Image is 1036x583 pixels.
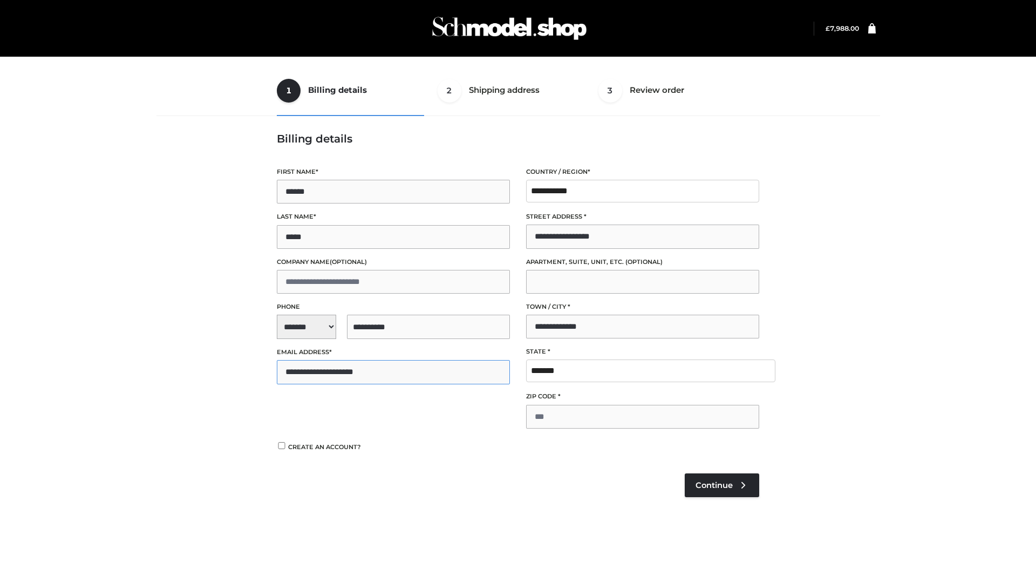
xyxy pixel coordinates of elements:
a: Continue [685,473,759,497]
label: ZIP Code [526,391,759,402]
label: Street address [526,212,759,222]
span: (optional) [625,258,663,266]
bdi: 7,988.00 [826,24,859,32]
span: Create an account? [288,443,361,451]
span: £ [826,24,830,32]
label: Town / City [526,302,759,312]
h3: Billing details [277,132,759,145]
label: State [526,347,759,357]
label: Apartment, suite, unit, etc. [526,257,759,267]
img: Schmodel Admin 964 [428,7,590,50]
label: Phone [277,302,510,312]
input: Create an account? [277,442,287,449]
a: £7,988.00 [826,24,859,32]
label: Country / Region [526,167,759,177]
span: Continue [696,480,733,490]
label: Email address [277,347,510,357]
label: Last name [277,212,510,222]
label: Company name [277,257,510,267]
label: First name [277,167,510,177]
span: (optional) [330,258,367,266]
